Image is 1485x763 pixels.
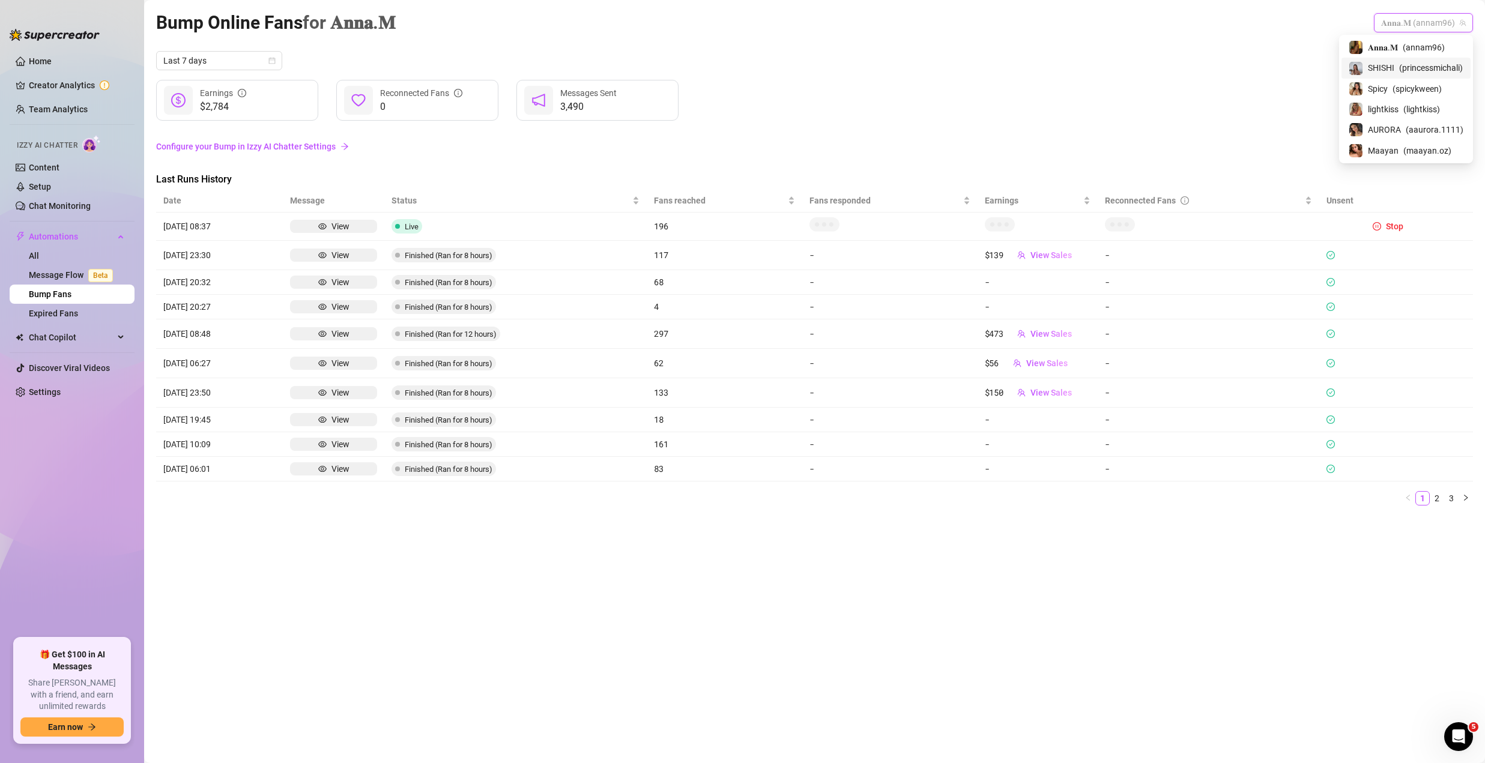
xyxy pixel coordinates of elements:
button: left [1401,491,1415,505]
span: 3,490 [560,100,617,114]
button: right [1459,491,1473,505]
span: Finished (Ran for 12 hours) [405,330,497,339]
a: Content [29,163,59,172]
article: [DATE] 20:27 [163,300,276,313]
article: [DATE] 06:01 [163,462,276,475]
span: 0 [380,100,462,114]
li: 2 [1430,491,1444,505]
li: 3 [1444,491,1459,505]
article: $150 [985,386,1003,399]
span: team [1013,359,1021,367]
a: 3 [1445,492,1458,505]
span: arrow-right [340,142,349,151]
article: $473 [985,327,1003,340]
span: eye [318,330,327,338]
span: 🎁 Get $100 in AI Messages [20,649,124,672]
span: eye [318,222,327,231]
div: Reconnected Fans [1105,194,1303,207]
img: AI Chatter [82,135,101,152]
article: - [809,413,970,426]
button: View Sales [1008,246,1081,265]
span: info-circle [238,89,246,97]
span: Finished (Ran for 8 hours) [405,251,492,260]
article: 4 [654,300,795,313]
span: eye [318,278,327,286]
article: - [1105,438,1313,451]
a: 1 [1416,492,1429,505]
article: Bump Online Fans [156,8,395,37]
article: - [1105,249,1313,262]
span: ( aaurora.1111 ) [1406,123,1463,136]
span: Izzy AI Chatter [17,140,77,151]
span: Finished (Ran for 8 hours) [405,303,492,312]
article: - [985,438,990,451]
span: Earnings [985,194,1081,207]
a: Discover Viral Videos [29,363,110,373]
a: 2 [1430,492,1444,505]
button: Stop [1368,219,1408,234]
span: check-circle [1326,251,1335,259]
span: Share [PERSON_NAME] with a friend, and earn unlimited rewards [20,677,124,713]
span: eye [318,359,327,367]
article: [DATE] 23:30 [163,249,276,262]
span: Finished (Ran for 8 hours) [405,440,492,449]
button: View Sales [1008,324,1081,343]
span: ( annam96 ) [1403,41,1445,54]
div: View [331,249,349,262]
span: eye [318,415,327,424]
span: Spicy [1368,82,1388,95]
article: 161 [654,438,795,451]
span: Finished (Ran for 8 hours) [405,465,492,474]
span: right [1462,494,1469,501]
article: - [1105,276,1313,289]
span: eye [318,465,327,473]
span: left [1405,494,1412,501]
button: Earn nowarrow-right [20,717,124,737]
article: - [809,462,970,475]
a: Chat Monitoring [29,201,91,211]
article: - [1105,357,1313,370]
a: Expired Fans [29,309,78,318]
span: team [1017,251,1026,259]
th: Fans responded [802,189,978,213]
div: View [331,386,349,399]
span: arrow-right [88,723,96,731]
div: View [331,438,349,451]
span: Live [405,222,419,231]
span: Automations [29,227,114,246]
div: View [331,220,349,233]
article: - [809,249,970,262]
a: Home [29,56,52,66]
span: lightkiss [1368,103,1399,116]
div: View [331,327,349,340]
div: Reconnected Fans [380,86,462,100]
img: Maayan [1349,144,1363,157]
article: $139 [985,249,1003,262]
article: - [809,386,970,399]
article: - [809,327,970,340]
th: Message [283,189,384,213]
img: AURORA [1349,123,1363,136]
span: notification [531,93,546,107]
span: check-circle [1326,388,1335,397]
span: Status [392,194,630,207]
img: 𝐀𝐧𝐧𝐚.𝐌 [1349,41,1363,54]
span: check-circle [1326,278,1335,286]
article: 297 [654,327,795,340]
span: Finished (Ran for 8 hours) [405,415,492,424]
img: logo-BBDzfeDw.svg [10,29,100,41]
div: View [331,357,349,370]
span: $2,784 [200,100,246,114]
article: 62 [654,357,795,370]
article: [DATE] 06:27 [163,357,276,370]
th: Status [384,189,647,213]
article: [DATE] 20:32 [163,276,276,289]
span: ( princessmichali ) [1399,61,1463,74]
article: 83 [654,462,795,475]
img: Spicy [1349,82,1363,95]
span: heart [351,93,366,107]
span: Finished (Ran for 8 hours) [405,388,492,397]
th: Earnings [978,189,1098,213]
span: team [1459,19,1466,26]
span: View Sales [1030,250,1072,260]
